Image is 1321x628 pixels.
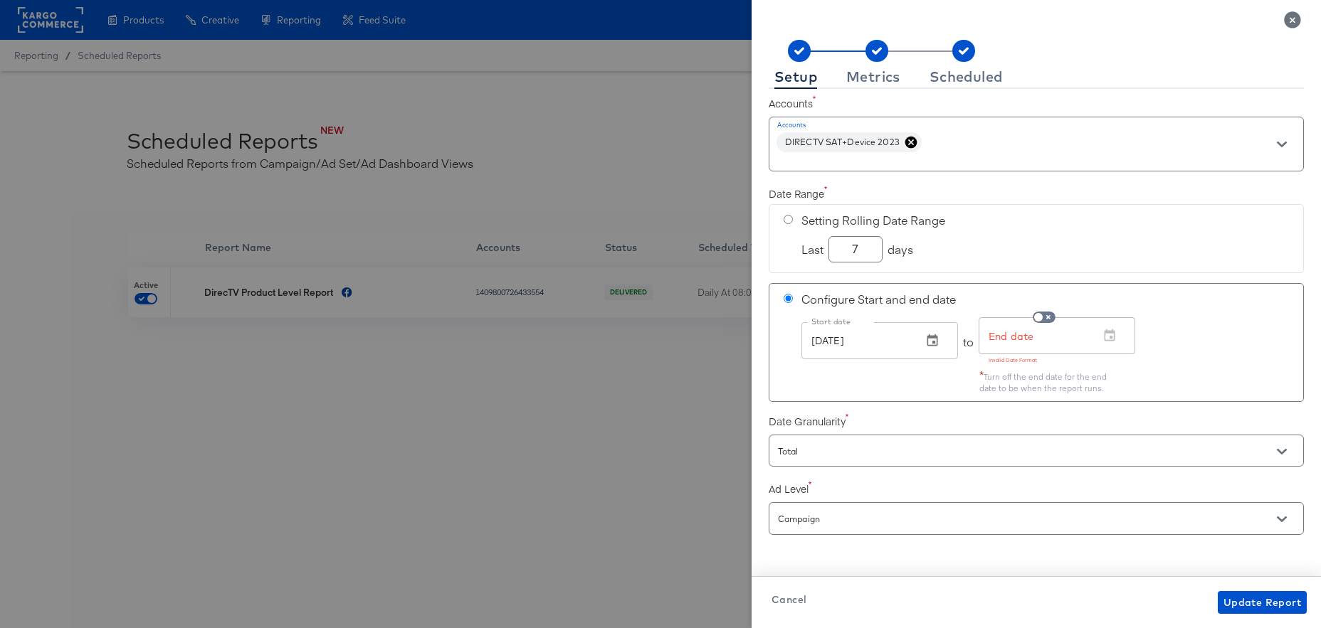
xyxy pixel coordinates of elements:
[774,71,817,83] div: Setup
[769,96,1304,110] label: Accounts
[769,283,1304,402] div: Configure Start and end dateStart datetoEnd dateInvalid Date Format*Turn off the end date for the...
[801,291,956,307] span: Configure Start and end date
[777,132,922,152] div: DIRECTV SAT+Device 2023
[846,71,900,83] div: Metrics
[769,414,1304,428] label: Date Granularity
[930,71,1003,83] div: Scheduled
[979,367,1125,395] div: Turn off the end date for the end date to be when the report runs.
[769,481,1304,496] label: Ad Level
[769,186,1304,201] label: Date Range
[1218,591,1307,614] button: Update Report
[888,241,913,257] span: days
[769,204,1304,273] div: Setting Rolling Date RangeLastdays
[777,137,908,147] span: DIRECTV SAT+Device 2023
[1271,509,1293,530] button: Open
[772,591,806,609] span: Cancel
[801,212,1289,228] span: Setting Rolling Date Range
[801,241,823,257] span: Last
[1271,441,1293,462] button: Open
[766,591,812,609] button: Cancel
[1223,594,1301,612] span: Update Report
[1271,134,1293,155] button: Open
[989,356,1125,365] p: Invalid Date Format
[963,334,974,350] span: to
